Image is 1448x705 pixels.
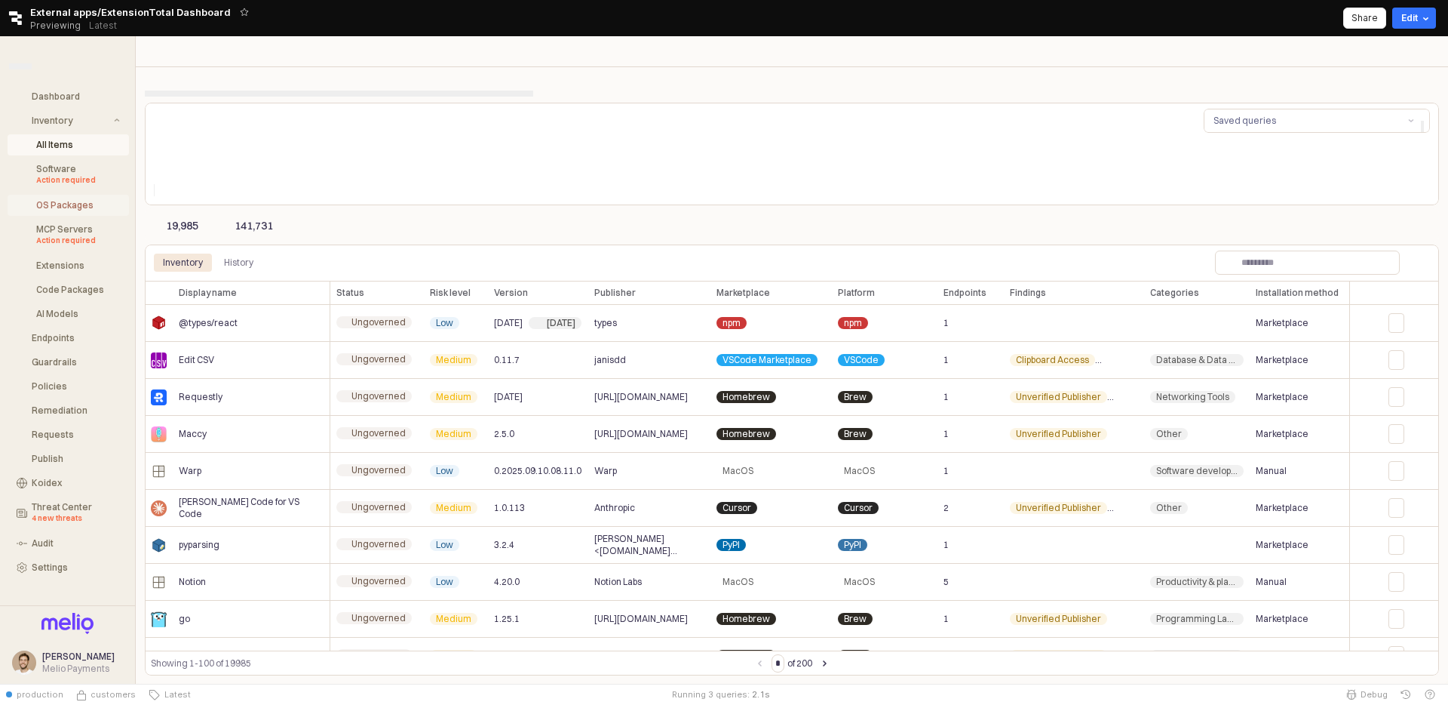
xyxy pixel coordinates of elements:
span: Programming Languages & Runtimes [1156,613,1238,625]
span: Ungoverned [351,612,406,624]
span: 2 [943,502,949,514]
span: Manual [1256,465,1287,477]
div: Publish [32,454,120,464]
span: Notion [179,576,206,588]
button: Help [1418,684,1442,705]
span: Previewing [30,18,81,33]
iframe: QueryBuildingItay [154,139,1430,169]
span: [PERSON_NAME] [42,651,115,662]
span: [PERSON_NAME] <[DOMAIN_NAME][EMAIL_ADDRESS][DOMAIN_NAME]> [594,533,704,557]
span: 0.11.7 [494,354,520,366]
button: Add app to favorites [237,5,252,20]
div: Guardrails [32,357,120,368]
span: Productivity & planning [1156,576,1238,588]
p: Share [1351,12,1378,24]
span: Manual [1256,576,1287,588]
span: go [179,613,190,625]
span: Maccy [179,428,207,440]
div: MCP Servers [36,224,120,247]
button: Requests [8,424,129,445]
span: 1 [943,465,949,477]
span: 1 [943,391,949,403]
span: Marketplace [1256,502,1308,514]
span: Ungoverned [351,390,406,402]
span: Latest [160,688,191,700]
span: types [594,317,617,329]
span: Medium [436,502,471,514]
span: Marketplace [716,286,770,298]
span: Ungoverned [351,649,406,661]
span: External apps/ExtensionTotal Dashboard [30,5,231,20]
button: Debug [1339,684,1394,705]
span: 1 [943,317,949,329]
div: Endpoints [32,333,120,343]
span: [PERSON_NAME] Code for VS Code [179,496,324,520]
span: Low [436,317,453,329]
span: [URL][DOMAIN_NAME] [594,650,688,662]
button: Koidex [8,473,129,494]
span: 1 [943,539,949,551]
span: Ungoverned [351,427,406,439]
div: Settings [32,562,120,573]
span: Ungoverned [351,501,406,513]
span: Brew [844,650,867,662]
span: Low [436,539,453,551]
span: janisdd [594,354,626,366]
div: + [1356,535,1376,555]
span: 2.9.1 [494,650,514,662]
span: MacOS [844,465,875,477]
button: History [1394,684,1418,705]
span: Categories [1150,286,1199,298]
span: Medium [436,428,471,440]
span: Low [436,465,453,477]
button: Software [8,159,129,192]
span: Cursor [844,502,873,514]
span: Medium [436,613,471,625]
span: Version [494,286,528,298]
span: Clipboard Access [1016,354,1089,366]
div: Inventory [32,115,111,126]
span: Brew [844,428,867,440]
span: Homebrew [722,391,770,403]
span: Risk level [430,286,471,298]
span: pyparsing [179,539,219,551]
span: Notion Labs [594,576,642,588]
span: Ungoverned [351,538,406,550]
button: Latest [142,684,197,705]
button: Guardrails [8,352,129,373]
span: PyPI [722,539,740,551]
span: MacOS [722,465,753,477]
span: Installation method [1256,286,1339,298]
span: Findings [1010,286,1046,298]
button: Threat Center [8,497,129,530]
button: MCP Servers [8,219,129,252]
div: All Items [36,140,120,150]
p: Latest [89,20,117,32]
span: [DATE] [494,391,523,403]
span: customers [90,688,136,700]
div: Requests [32,429,120,440]
span: npm [844,317,862,329]
div: Melio Payments [42,663,115,675]
label: of 200 [787,655,812,670]
div: History [215,254,262,272]
span: Medium [436,650,471,662]
div: 4 new threats [32,513,120,525]
button: Releases and History [81,15,125,36]
div: Software [36,164,120,186]
button: Endpoints [8,328,129,349]
span: ncdu [179,650,201,662]
span: @types/react [179,317,238,329]
span: Ungoverned [351,464,406,476]
span: Homebrew [722,650,770,662]
span: Homebrew [722,428,770,440]
div: AI Models [36,309,120,319]
span: 2.5.0 [494,428,514,440]
div: Running 3 queries: [672,688,750,700]
div: Action required [36,174,120,186]
span: Publisher Low Install Count [1116,391,1227,403]
span: Other [1156,428,1182,440]
span: [URL][DOMAIN_NAME] [594,428,688,440]
button: Policies [8,376,129,397]
div: Policies [32,381,120,392]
